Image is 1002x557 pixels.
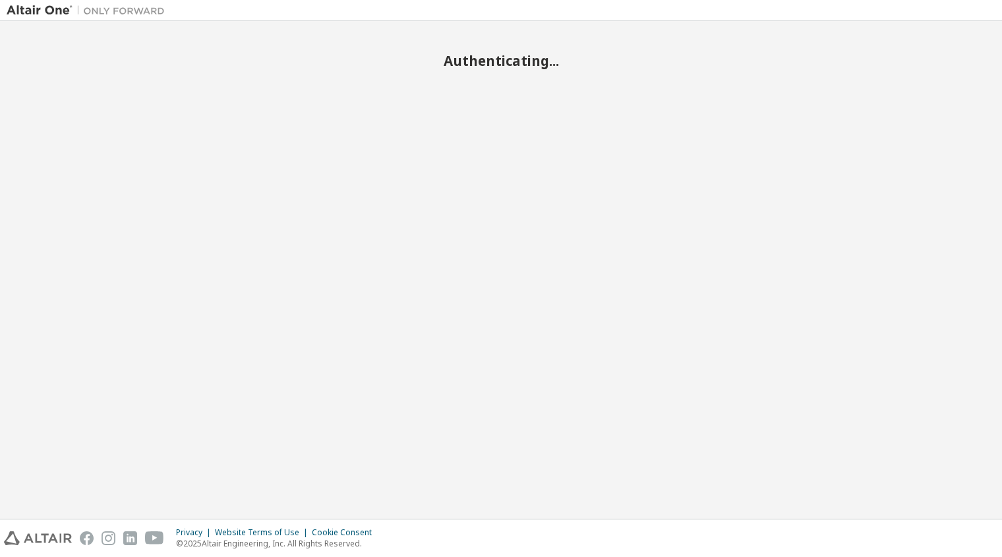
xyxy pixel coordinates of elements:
[145,531,164,545] img: youtube.svg
[80,531,94,545] img: facebook.svg
[312,527,380,538] div: Cookie Consent
[215,527,312,538] div: Website Terms of Use
[123,531,137,545] img: linkedin.svg
[176,538,380,549] p: © 2025 Altair Engineering, Inc. All Rights Reserved.
[176,527,215,538] div: Privacy
[7,52,995,69] h2: Authenticating...
[7,4,171,17] img: Altair One
[102,531,115,545] img: instagram.svg
[4,531,72,545] img: altair_logo.svg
